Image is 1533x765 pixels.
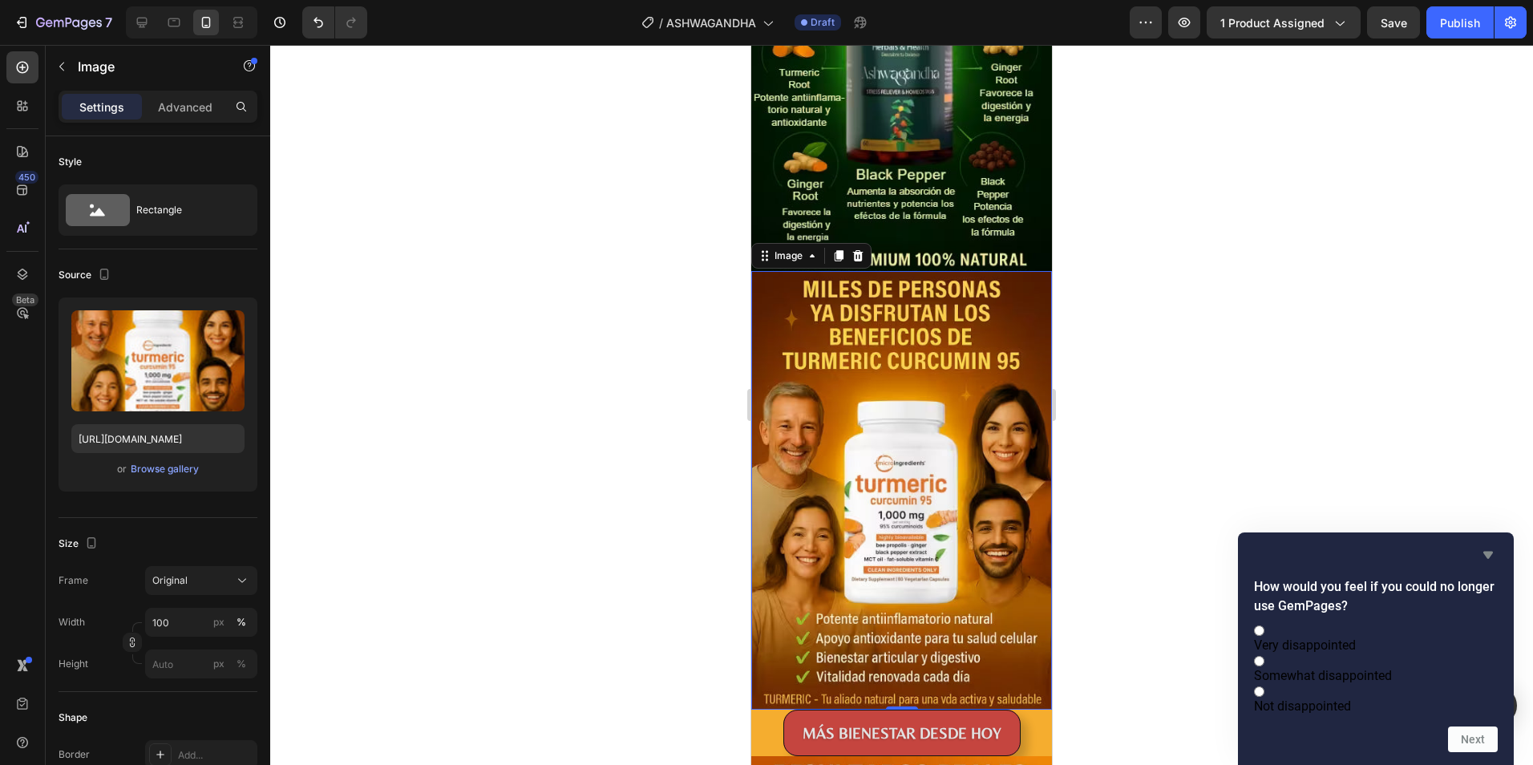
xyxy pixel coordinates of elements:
[1254,545,1498,752] div: How would you feel if you could no longer use GemPages?
[71,310,245,411] img: preview-image
[15,171,38,184] div: 450
[136,192,234,229] div: Rectangle
[1254,698,1351,714] span: Not disappointed
[1426,6,1494,38] button: Publish
[232,613,251,632] button: px
[209,613,229,632] button: %
[811,15,835,30] span: Draft
[79,99,124,115] p: Settings
[1207,6,1361,38] button: 1 product assigned
[145,650,257,678] input: px%
[213,615,224,629] div: px
[302,6,367,38] div: Undo/Redo
[1254,577,1498,616] h2: How would you feel if you could no longer use GemPages?
[1254,656,1264,666] input: Somewhat disappointed
[237,615,246,629] div: %
[145,566,257,595] button: Original
[59,573,88,588] label: Frame
[659,14,663,31] span: /
[59,710,87,725] div: Shape
[1254,668,1392,683] span: Somewhat disappointed
[145,608,257,637] input: px%
[1440,14,1480,31] div: Publish
[1448,727,1498,752] button: Next question
[1220,14,1325,31] span: 1 product assigned
[237,657,246,671] div: %
[152,573,188,588] span: Original
[117,459,127,479] span: or
[59,155,82,169] div: Style
[213,657,224,671] div: px
[12,293,38,306] div: Beta
[59,657,88,671] label: Height
[232,654,251,674] button: px
[1254,686,1264,697] input: Not disappointed
[1254,637,1356,653] span: Very disappointed
[59,747,90,762] div: Border
[1381,16,1407,30] span: Save
[59,615,85,629] label: Width
[1478,545,1498,565] button: Hide survey
[1254,622,1498,714] div: How would you feel if you could no longer use GemPages?
[6,6,119,38] button: 7
[1254,625,1264,636] input: Very disappointed
[178,748,253,763] div: Add...
[105,13,112,32] p: 7
[78,57,214,76] p: Image
[59,533,101,555] div: Size
[666,14,756,31] span: ASHWAGANDHA
[1367,6,1420,38] button: Save
[71,424,245,453] input: https://example.com/image.jpg
[131,462,199,476] div: Browse gallery
[59,265,114,286] div: Source
[158,99,212,115] p: Advanced
[751,45,1052,765] iframe: Design area
[209,654,229,674] button: %
[130,461,200,477] button: Browse gallery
